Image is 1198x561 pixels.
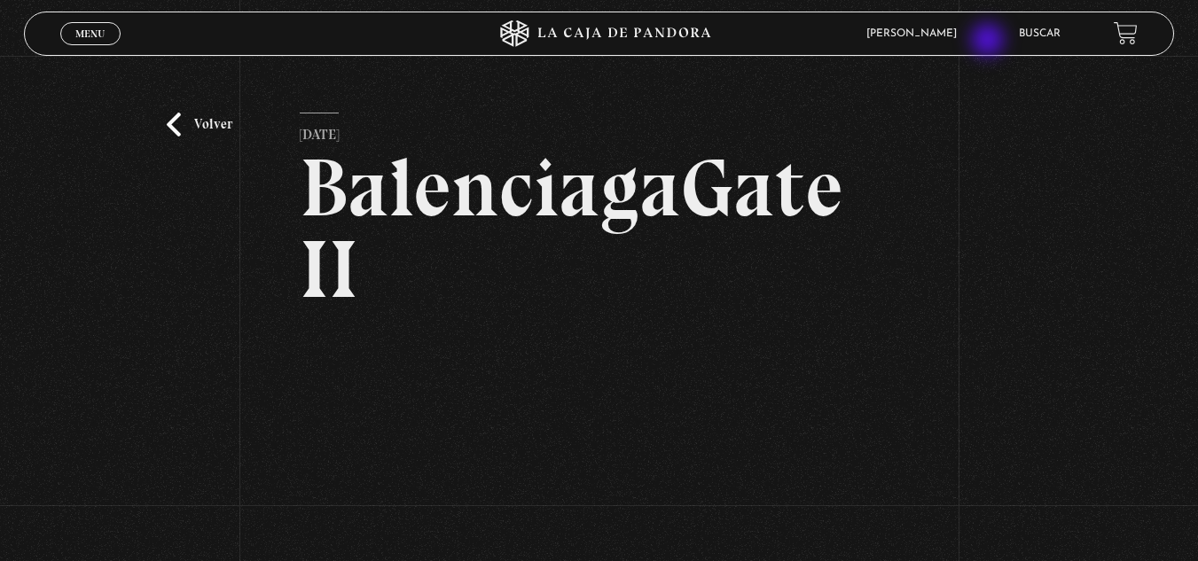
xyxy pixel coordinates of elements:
span: Cerrar [69,43,111,55]
a: View your shopping cart [1114,21,1138,45]
p: [DATE] [300,113,339,148]
a: Volver [167,113,232,136]
span: [PERSON_NAME] [857,28,975,39]
span: Menu [75,28,105,39]
a: Buscar [1019,28,1061,39]
h2: BalenciagaGate II [300,147,897,310]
